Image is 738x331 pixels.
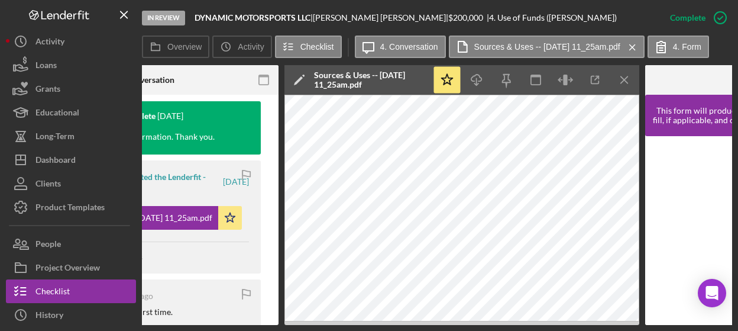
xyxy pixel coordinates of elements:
button: Checklist [275,36,342,58]
button: Checklist [6,279,136,303]
div: Complete [670,6,705,30]
button: People [6,232,136,256]
button: 4. Conversation [355,36,446,58]
div: | 4. Use of Funds ([PERSON_NAME]) [487,13,617,23]
span: $200,000 [448,12,483,23]
time: 2025-03-26 15:25 [223,177,249,187]
div: Grants [35,77,60,104]
div: Product Templates [35,195,105,222]
button: Clients [6,172,136,195]
div: Dashboard [35,148,76,175]
button: History [6,303,136,327]
label: 4. Form [673,42,701,52]
div: Clients [35,172,61,198]
label: Checklist [300,42,334,52]
div: Checklist [35,279,70,306]
label: Activity [238,42,264,52]
button: Grants [6,77,136,101]
div: People [35,232,61,259]
button: Long-Term [6,124,136,148]
label: Overview [167,42,202,52]
div: | [195,13,313,23]
div: Long-Term [35,124,75,151]
b: DYNAMIC MOTORSPORTS LLC [195,12,310,23]
time: 2025-06-04 20:32 [157,111,183,121]
div: Loans [35,53,57,80]
div: Project Overview [35,256,100,282]
button: Overview [142,36,209,58]
button: 4. Form [648,36,709,58]
div: [PERSON_NAME] [PERSON_NAME] | [313,13,448,23]
div: Sources & Uses -- [DATE] 11_25am.pdf [314,70,426,89]
button: Complete [658,6,732,30]
button: Loans [6,53,136,77]
div: In Review [142,11,185,25]
div: Educational [35,101,79,127]
label: 4. Conversation [380,42,438,52]
button: Activity [212,36,271,58]
div: Open Intercom Messenger [698,279,726,307]
button: Educational [6,101,136,124]
button: Product Templates [6,195,136,219]
div: 4. Conversation [117,75,174,85]
button: Project Overview [6,256,136,279]
div: Activity [35,30,64,56]
label: Sources & Uses -- [DATE] 11_25am.pdf [474,42,620,52]
div: Sources & Uses -- [DATE] 11_25am.pdf [72,213,212,223]
button: Activity [6,30,136,53]
button: Dashboard [6,148,136,172]
button: Sources & Uses -- [DATE] 11_25am.pdf [48,206,242,230]
div: History [35,303,63,330]
button: Sources & Uses -- [DATE] 11_25am.pdf [449,36,645,58]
